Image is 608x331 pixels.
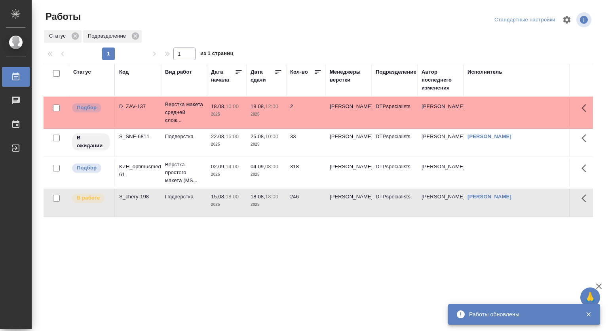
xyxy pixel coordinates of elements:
td: [PERSON_NAME] [418,99,464,126]
div: KZH_optimusmedica-61 [119,163,157,179]
span: из 1 страниц [200,49,234,60]
p: Верстка макета средней слож... [165,101,203,124]
div: S_chery-198 [119,193,157,201]
p: 14:00 [226,164,239,169]
p: 2025 [211,141,243,148]
button: Здесь прячутся важные кнопки [577,189,596,208]
td: DTPspecialists [372,99,418,126]
div: Исполнитель выполняет работу [71,193,110,204]
td: [PERSON_NAME] [418,159,464,186]
div: Подразделение [83,30,142,43]
td: [PERSON_NAME] [418,189,464,217]
td: DTPspecialists [372,189,418,217]
button: Здесь прячутся важные кнопки [577,99,596,118]
p: 18.08, [251,194,265,200]
p: В работе [77,194,100,202]
p: [PERSON_NAME] [330,133,368,141]
p: 02.09, [211,164,226,169]
p: Подбор [77,164,97,172]
p: Верстка простого макета (MS... [165,161,203,185]
p: Подразделение [88,32,129,40]
a: [PERSON_NAME] [467,133,511,139]
p: 2025 [211,201,243,209]
div: Подразделение [376,68,416,76]
p: 25.08, [251,133,265,139]
p: Подбор [77,104,97,112]
div: Дата сдачи [251,68,274,84]
div: Статус [44,30,82,43]
p: 15:00 [226,133,239,139]
span: 🙏 [583,289,597,306]
p: [PERSON_NAME] [330,103,368,110]
p: Подверстка [165,133,203,141]
td: DTPspecialists [372,129,418,156]
p: 2025 [251,110,282,118]
td: 246 [286,189,326,217]
div: Можно подбирать исполнителей [71,103,110,113]
button: Закрыть [580,311,597,318]
span: Работы [44,10,81,23]
p: 2025 [251,171,282,179]
p: 10:00 [265,133,278,139]
p: Подверстка [165,193,203,201]
span: Посмотреть информацию [576,12,593,27]
p: 18:00 [265,194,278,200]
div: split button [492,14,557,26]
div: Кол-во [290,68,308,76]
p: [PERSON_NAME] [330,163,368,171]
p: 18.08, [251,103,265,109]
div: Код [119,68,129,76]
div: D_ZAV-137 [119,103,157,110]
td: [PERSON_NAME] [418,129,464,156]
div: Статус [73,68,91,76]
td: 33 [286,129,326,156]
p: 2025 [211,171,243,179]
div: Исполнитель [467,68,502,76]
p: 10:00 [226,103,239,109]
p: 2025 [251,141,282,148]
p: 04.09, [251,164,265,169]
div: Работы обновлены [469,310,574,318]
p: [PERSON_NAME] [330,193,368,201]
td: DTPspecialists [372,159,418,186]
button: Здесь прячутся важные кнопки [577,159,596,178]
p: 2025 [251,201,282,209]
div: Можно подбирать исполнителей [71,163,110,173]
div: Автор последнего изменения [422,68,460,92]
div: Дата начала [211,68,235,84]
div: Менеджеры верстки [330,68,368,84]
p: В ожидании [77,134,105,150]
td: 318 [286,159,326,186]
p: 12:00 [265,103,278,109]
p: 18:00 [226,194,239,200]
p: 22.08, [211,133,226,139]
div: Вид работ [165,68,192,76]
div: Исполнитель назначен, приступать к работе пока рано [71,133,110,151]
p: 15.08, [211,194,226,200]
td: 2 [286,99,326,126]
p: 08:00 [265,164,278,169]
p: 2025 [211,110,243,118]
button: Здесь прячутся важные кнопки [577,129,596,148]
div: S_SNF-6811 [119,133,157,141]
p: 18.08, [211,103,226,109]
button: 🙏 [580,287,600,307]
p: Статус [49,32,68,40]
a: [PERSON_NAME] [467,194,511,200]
